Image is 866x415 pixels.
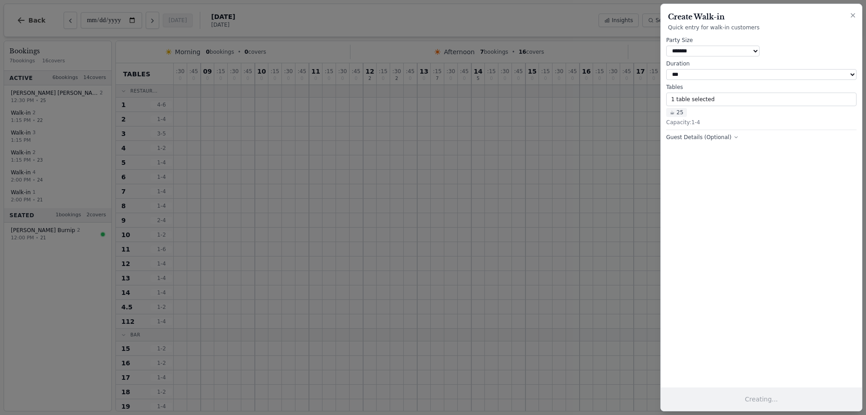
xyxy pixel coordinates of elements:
h2: Create Walk-in [668,11,855,22]
div: Capacity: 1 - 4 [666,119,857,126]
label: Duration [666,60,857,67]
label: Tables [666,84,857,91]
p: Quick entry for walk-in customers [668,24,855,31]
button: Creating... [661,387,862,411]
span: 25 [666,108,687,117]
label: Party Size [666,37,760,44]
button: Guest Details (Optional) [666,134,739,141]
span: ☕ [670,109,675,116]
button: 1 table selected [666,93,857,106]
